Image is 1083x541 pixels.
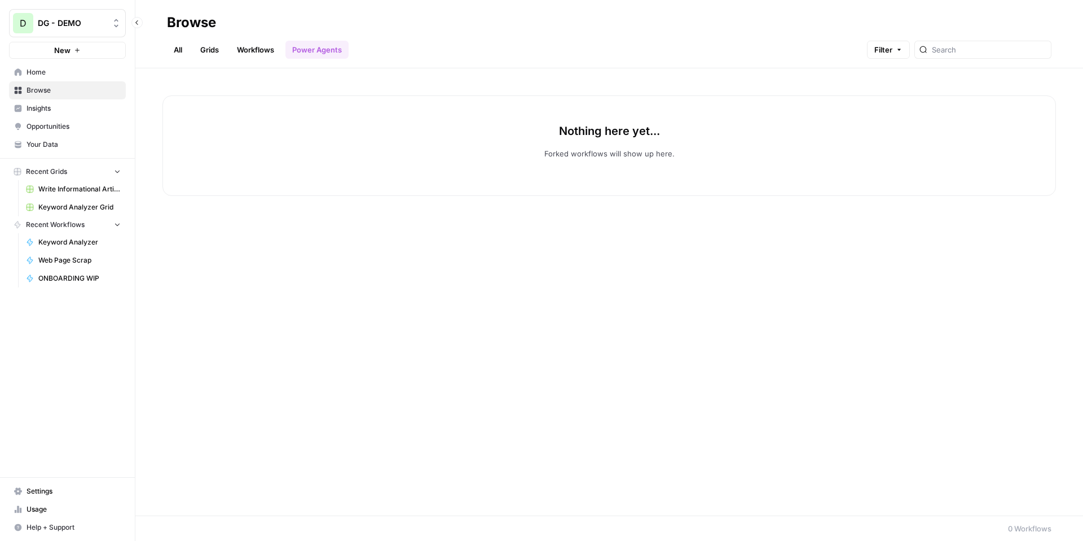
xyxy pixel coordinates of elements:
[9,63,126,81] a: Home
[27,121,121,132] span: Opportunities
[9,216,126,233] button: Recent Workflows
[26,167,67,177] span: Recent Grids
[9,500,126,518] a: Usage
[9,163,126,180] button: Recent Grids
[21,269,126,287] a: ONBOARDING WIP
[38,184,121,194] span: Write Informational Article
[193,41,226,59] a: Grids
[38,273,121,283] span: ONBOARDING WIP
[38,255,121,265] span: Web Page Scrap
[167,14,216,32] div: Browse
[27,103,121,114] span: Insights
[21,251,126,269] a: Web Page Scrap
[21,180,126,198] a: Write Informational Article
[167,41,189,59] a: All
[9,42,126,59] button: New
[9,99,126,117] a: Insights
[27,504,121,514] span: Usage
[20,16,27,30] span: D
[21,233,126,251] a: Keyword Analyzer
[9,81,126,99] a: Browse
[27,522,121,533] span: Help + Support
[867,41,910,59] button: Filter
[38,237,121,247] span: Keyword Analyzer
[38,202,121,212] span: Keyword Analyzer Grid
[54,45,71,56] span: New
[27,139,121,150] span: Your Data
[285,41,349,59] a: Power Agents
[9,518,126,536] button: Help + Support
[21,198,126,216] a: Keyword Analyzer Grid
[27,67,121,77] span: Home
[230,41,281,59] a: Workflows
[27,85,121,95] span: Browse
[1008,523,1051,534] div: 0 Workflows
[9,9,126,37] button: Workspace: DG - DEMO
[9,136,126,154] a: Your Data
[874,44,892,55] span: Filter
[559,123,660,139] p: Nothing here yet...
[27,486,121,496] span: Settings
[38,18,106,29] span: DG - DEMO
[9,117,126,136] a: Opportunities
[26,220,85,230] span: Recent Workflows
[9,482,126,500] a: Settings
[544,148,675,159] p: Forked workflows will show up here.
[932,44,1046,55] input: Search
